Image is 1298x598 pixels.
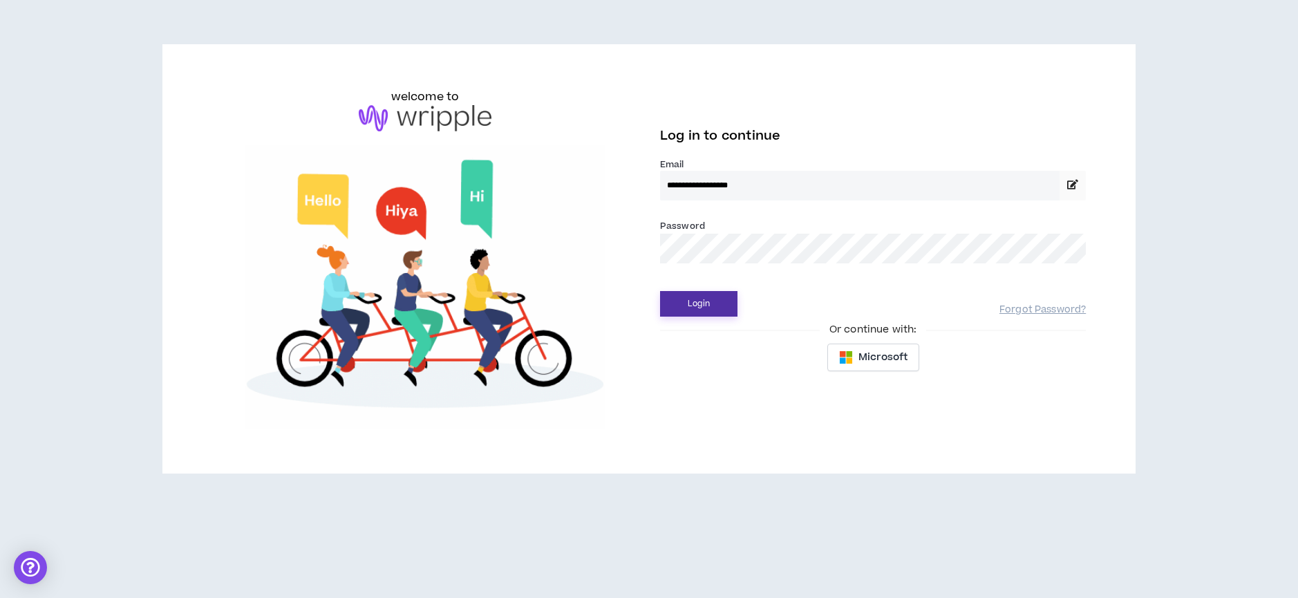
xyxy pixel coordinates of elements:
div: Open Intercom Messenger [14,551,47,584]
img: logo-brand.png [359,105,491,131]
span: Log in to continue [660,127,780,144]
span: Microsoft [858,350,907,365]
span: Or continue with: [820,322,926,337]
button: Microsoft [827,344,919,371]
h6: welcome to [391,88,460,105]
img: Welcome to Wripple [212,145,638,430]
label: Email [660,158,1086,171]
label: Password [660,220,705,232]
a: Forgot Password? [999,303,1086,317]
button: Login [660,291,737,317]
